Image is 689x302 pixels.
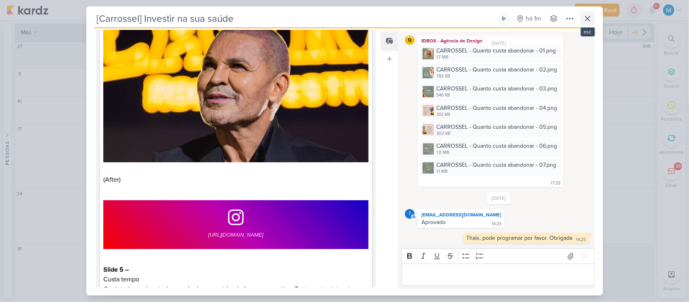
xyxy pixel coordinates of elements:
[436,92,557,99] div: 546 KB
[208,230,264,240] a: [URL][DOMAIN_NAME]
[103,175,368,194] p: (After)
[436,73,557,80] div: 782 KB
[419,121,562,138] div: CARROSSEL - Quanto custa abandonar - 05.png
[501,15,507,22] div: Ligar relógio
[492,221,501,227] div: 14:23
[419,64,562,81] div: CARROSSEL - Quanto custa abandonar - 02.png
[419,83,562,100] div: CARROSSEL - Quanto custa abandonar - 03.png
[436,130,557,137] div: 302 KB
[436,149,557,156] div: 1.0 MB
[551,180,560,187] div: 17:39
[419,159,562,176] div: CARROSSEL - Quanto custa abandonar - 07.png
[405,209,415,219] div: tatianeacciari@gmail.com
[103,13,368,162] img: eduardo-costa_3n0lxwiw_widelg.jpg
[423,162,434,174] img: ZetxV7MOndxnY7uUCsJgQ6B96bTEWlKZTCLVytWq.png
[436,54,556,61] div: 1.7 MB
[436,104,557,112] div: CARROSSEL - Quanto custa abandonar - 04.png
[436,161,556,169] div: CARROSSEL - Quanto custa abandonar - 07.png
[581,27,595,36] div: esc
[436,46,556,55] div: CARROSSEL - Quanto custa abandonar - 01.png
[436,168,556,175] div: 1.1 MB
[419,140,562,157] div: CARROSSEL - Quanto custa abandonar - 06.png
[513,11,545,26] button: há 1m
[402,264,595,286] div: Editor editing area: main
[94,11,495,26] input: Kard Sem Título
[419,102,562,120] div: CARROSSEL - Quanto custa abandonar - 04.png
[421,219,446,226] div: Aprovado
[576,237,586,243] div: 14:25
[436,84,557,93] div: CARROSSEL - Quanto custa abandonar - 03.png
[423,67,434,78] img: g2Vr2SYNuxMq10BAwSHWjjpI1vH6ptw8Q5FJKugZ.png
[103,266,129,274] strong: Slide 5 –
[436,142,557,150] div: CARROSSEL - Quanto custa abandonar - 06.png
[423,124,434,135] img: YrNlGDhqedUXvfw7sFKGM6eTXX94JOnA71ahNI1Z.png
[423,143,434,155] img: qvmauum8I8qBNeGI0GZjwAB8aaWMi9gGMkMbi3SB.png
[436,111,557,118] div: 392 KB
[419,37,562,45] div: IDBOX - Agência de Design
[423,86,434,97] img: H4LM2BUxR3dyuL5JshJ3IvQXMk1zYzWU78xXXBJD.png
[423,105,434,116] img: SJXvZjZhBEAROjWHOdTI14g8AxOFwcPRtb3O4xtr.png
[405,35,415,45] img: IDBOX - Agência de Design
[408,212,411,216] p: t
[419,211,503,219] div: [EMAIL_ADDRESS][DOMAIN_NAME]
[419,45,562,62] div: CARROSSEL - Quanto custa abandonar - 01.png
[423,48,434,59] img: aQEp0Heh5AQvUyVduJoi6vYxlCJdy72zg3EdNN5k.png
[402,248,595,264] div: Editor toolbar
[467,235,573,241] div: Thais, pode programar por favor. Obrigada
[526,14,542,23] div: há 1m
[436,65,557,74] div: CARROSSEL - Quanto custa abandonar - 02.png
[436,123,557,131] div: CARROSSEL - Quanto custa abandonar - 05.png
